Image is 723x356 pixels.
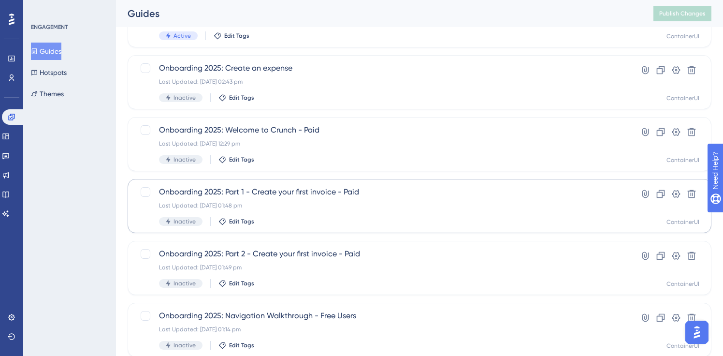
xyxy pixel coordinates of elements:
[229,341,254,349] span: Edit Tags
[23,2,60,14] span: Need Help?
[174,32,191,40] span: Active
[659,10,706,17] span: Publish Changes
[174,156,196,163] span: Inactive
[666,342,699,350] div: ContainerUI
[31,23,68,31] div: ENGAGEMENT
[666,156,699,164] div: ContainerUI
[159,326,603,333] div: Last Updated: [DATE] 01:14 pm
[174,280,196,287] span: Inactive
[159,140,603,148] div: Last Updated: [DATE] 12:29 pm
[128,7,629,20] div: Guides
[159,78,603,86] div: Last Updated: [DATE] 02:43 pm
[159,62,603,74] span: Onboarding 2025: Create an expense
[218,94,254,102] button: Edit Tags
[682,318,711,347] iframe: UserGuiding AI Assistant Launcher
[666,218,699,226] div: ContainerUI
[174,94,196,102] span: Inactive
[229,94,254,102] span: Edit Tags
[159,264,603,271] div: Last Updated: [DATE] 01:49 pm
[159,310,603,322] span: Onboarding 2025: Navigation Walkthrough - Free Users
[229,218,254,225] span: Edit Tags
[229,280,254,287] span: Edit Tags
[159,248,603,260] span: Onboarding 2025: Part 2 - Create your first invoice - Paid
[218,280,254,287] button: Edit Tags
[174,218,196,225] span: Inactive
[159,202,603,209] div: Last Updated: [DATE] 01:48 pm
[214,32,249,40] button: Edit Tags
[159,186,603,198] span: Onboarding 2025: Part 1 - Create your first invoice - Paid
[174,341,196,349] span: Inactive
[159,124,603,136] span: Onboarding 2025: Welcome to Crunch - Paid
[31,43,61,60] button: Guides
[653,6,711,21] button: Publish Changes
[666,32,699,40] div: ContainerUI
[31,64,67,81] button: Hotspots
[218,341,254,349] button: Edit Tags
[218,218,254,225] button: Edit Tags
[31,85,64,103] button: Themes
[224,32,249,40] span: Edit Tags
[229,156,254,163] span: Edit Tags
[666,94,699,102] div: ContainerUI
[218,156,254,163] button: Edit Tags
[666,280,699,288] div: ContainerUI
